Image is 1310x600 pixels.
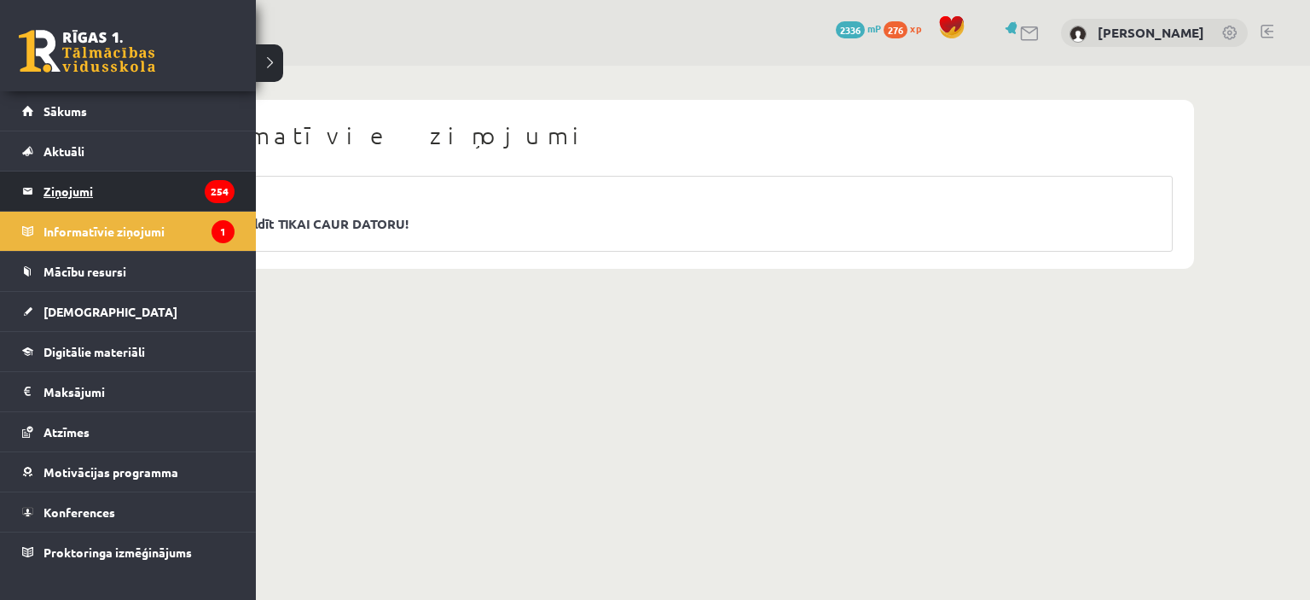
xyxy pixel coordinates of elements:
[910,21,921,35] span: xp
[43,103,87,119] span: Sākums
[43,372,235,411] legend: Maksājumi
[22,212,235,251] a: Informatīvie ziņojumi1
[43,172,235,211] legend: Ziņojumi
[43,304,177,319] span: [DEMOGRAPHIC_DATA]
[884,21,930,35] a: 276 xp
[22,372,235,411] a: Maksājumi
[212,220,235,243] i: 1
[884,21,907,38] span: 276
[19,30,155,73] a: Rīgas 1. Tālmācības vidusskola
[22,172,235,211] a: Ziņojumi254
[22,131,235,171] a: Aktuāli
[43,264,126,279] span: Mācību resursi
[22,452,235,492] a: Motivācijas programma
[1069,26,1087,43] img: Elza Zelča
[22,533,235,572] a: Proktoringa izmēģinājums
[43,464,178,480] span: Motivācijas programma
[146,214,1151,234] a: Ieskaites drīkst pildīt TIKAI CAUR DATORU!
[867,21,881,35] span: mP
[43,212,235,251] legend: Informatīvie ziņojumi
[22,492,235,532] a: Konferences
[205,180,235,203] i: 254
[43,424,90,440] span: Atzīmes
[1098,24,1204,41] a: [PERSON_NAME]
[22,91,235,131] a: Sākums
[43,143,84,159] span: Aktuāli
[124,121,1173,150] h1: Informatīvie ziņojumi
[22,332,235,371] a: Digitālie materiāli
[22,292,235,331] a: [DEMOGRAPHIC_DATA]
[43,344,145,359] span: Digitālie materiāli
[22,412,235,451] a: Atzīmes
[22,252,235,291] a: Mācību resursi
[43,504,115,520] span: Konferences
[836,21,881,35] a: 2336 mP
[836,21,865,38] span: 2336
[43,545,192,560] span: Proktoringa izmēģinājums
